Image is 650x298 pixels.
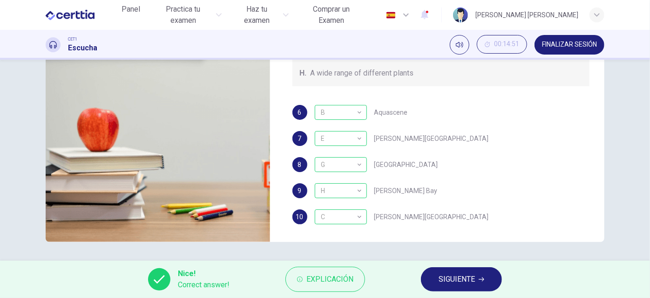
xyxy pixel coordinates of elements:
div: E [315,125,364,152]
a: CERTTIA logo [46,6,116,24]
button: Practica tu examen [149,1,226,29]
span: Haz tu examen [233,4,280,26]
span: [PERSON_NAME][GEOGRAPHIC_DATA] [374,135,489,142]
span: Comprar un Examen [300,4,363,26]
span: FINALIZAR SESIÓN [542,41,597,49]
span: Explicación [306,273,353,286]
button: Comprar un Examen [296,1,366,29]
span: [GEOGRAPHIC_DATA] [374,161,438,168]
img: es [385,12,397,19]
button: 00:14:51 [477,35,527,54]
div: H [315,178,364,204]
span: CET1 [68,36,77,42]
span: [PERSON_NAME][GEOGRAPHIC_DATA] [374,214,489,220]
button: Explicación [285,267,365,292]
h1: Escucha [68,42,97,54]
span: Practica tu examen [153,4,214,26]
span: Nice! [178,268,230,279]
button: SIGUIENTE [421,267,502,291]
div: B [315,99,364,126]
div: G [315,152,364,178]
span: A wide range of different plants [311,68,414,79]
span: [PERSON_NAME] Bay [374,187,438,194]
span: 6 [298,109,302,116]
span: 7 [298,135,302,142]
img: Profile picture [453,7,468,22]
button: Haz tu examen [229,1,292,29]
span: 00:14:51 [494,41,519,48]
div: C [315,204,364,230]
span: 8 [298,161,302,168]
div: [PERSON_NAME] [PERSON_NAME] [475,9,578,21]
span: SIGUIENTE [439,273,475,286]
span: 9 [298,187,302,194]
a: Panel [116,1,146,29]
div: Silenciar [450,35,469,55]
span: Aquascene [374,109,408,116]
div: Ocultar [477,35,527,55]
span: Panel [122,4,140,15]
span: Correct answer! [178,279,230,291]
span: 10 [296,214,304,220]
img: CERTTIA logo [46,6,95,24]
img: Darwin, Australia [46,15,270,242]
button: Panel [116,1,146,18]
button: FINALIZAR SESIÓN [535,35,604,55]
span: H. [300,68,307,79]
